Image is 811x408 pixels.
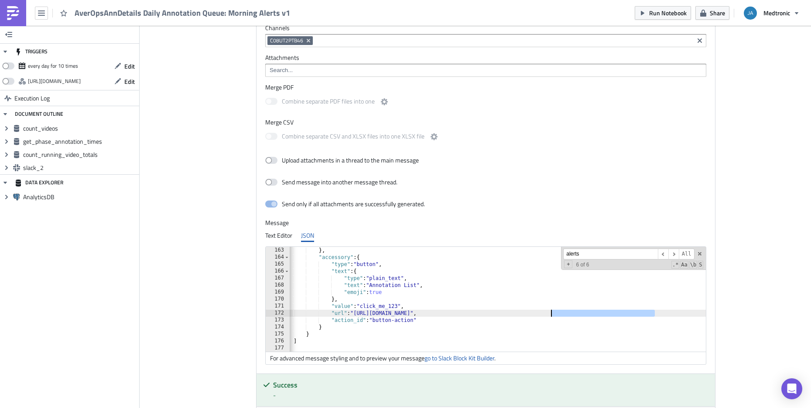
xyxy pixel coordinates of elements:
span: C08UT2PTB46 [270,37,303,44]
span: Whole Word Search [689,261,697,269]
button: Combine separate CSV and XLSX files into one XLSX file [429,131,439,142]
span: get_phase_annotation_times [23,138,137,145]
div: 173 [266,317,290,324]
div: Send only if all attachments are successfully generated. [282,200,425,208]
button: Combine separate PDF files into one [379,97,390,107]
label: Merge CSV [265,118,706,126]
input: Search for [563,249,658,259]
button: Medtronic [739,3,804,23]
span: CaseSensitive Search [680,261,688,269]
span: Run Notebook [649,8,687,17]
span: 6 of 6 [572,261,592,268]
div: For advanced message styling and to preview your message . [266,352,706,364]
span: Search In Selection [698,261,703,269]
span: count_running_video_totals [23,151,137,159]
div: TRIGGERS [15,44,48,59]
span: Toggle Replace mode [564,260,572,268]
span: Share [710,8,725,17]
label: Merge PDF [265,83,706,91]
body: Rich Text Area. Press ALT-0 for help. [3,7,455,15]
div: 166 [266,268,290,275]
img: PushMetrics [6,6,20,20]
div: 176 [266,338,290,345]
button: Remove Tag [305,36,313,45]
div: 168 [266,282,290,289]
div: every day for 10 times [28,59,78,73]
h5: Success [273,381,708,388]
label: Message [265,219,706,227]
div: 171 [266,303,290,310]
div: 172 [266,310,290,317]
label: Send message into another message thread. [265,178,398,186]
span: AverOpsAnnDetails Daily Annotation Queue: Morning Alerts v1 [75,8,291,18]
span: ​ [658,249,668,259]
label: Channels [265,24,706,32]
a: go to Slack Block Kit Builder [424,353,494,363]
span: slack_2 [23,164,137,172]
div: 163 [266,247,290,254]
input: Search... [267,66,703,75]
button: Edit [110,75,139,88]
span: RegExp Search [671,261,679,269]
span: Edit [124,77,135,86]
div: DATA EXPLORER [15,175,63,190]
button: Run Notebook [635,6,691,20]
div: Text Editor [265,229,292,242]
h3: Slack message [3,7,455,15]
div: 174 [266,324,290,331]
span: AnalyticsDB [23,193,137,201]
span: Execution Log [14,90,50,106]
div: 169 [266,289,290,296]
label: Attachments [265,54,706,62]
div: 164 [266,254,290,261]
div: 167 [266,275,290,282]
img: Avatar [743,6,758,21]
label: Combine separate CSV and XLSX files into one XLSX file [265,131,439,142]
span: Edit [124,62,135,71]
div: DOCUMENT OUTLINE [15,106,63,122]
span: Medtronic [763,8,790,17]
label: Upload attachments in a thread to the main message [265,156,419,164]
div: https://pushmetrics.io/api/v1/report/PdL5pGerpG/webhook?token=d5786f927fc24f078f4d9bd77e95fae9 [28,75,81,88]
button: Share [695,6,729,20]
div: 170 [266,296,290,303]
label: Combine separate PDF files into one [265,97,390,107]
div: 175 [266,331,290,338]
span: count_videos [23,124,137,132]
div: 165 [266,261,290,268]
div: Open Intercom Messenger [781,378,802,399]
span: Alt-Enter [679,249,695,259]
button: Edit [110,59,139,73]
span: ​ [668,249,679,259]
div: - [273,391,708,400]
div: JSON [301,229,314,242]
div: 177 [266,345,290,352]
button: Clear selected items [695,35,705,46]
